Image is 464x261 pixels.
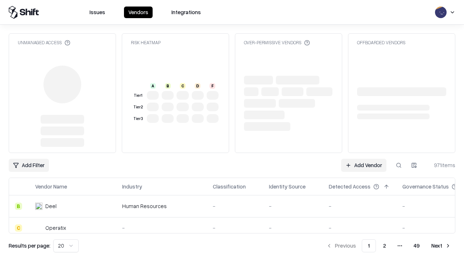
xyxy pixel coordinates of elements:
div: Operatix [45,224,66,232]
img: Deel [35,203,42,210]
div: Tier 2 [132,104,144,110]
div: B [165,83,171,89]
div: - [213,224,257,232]
div: Industry [122,183,142,190]
div: Governance Status [402,183,449,190]
button: Issues [85,7,109,18]
a: Add Vendor [341,159,386,172]
div: Identity Source [269,183,306,190]
div: B [15,203,22,210]
div: Classification [213,183,246,190]
div: Detected Access [329,183,370,190]
button: Add Filter [9,159,49,172]
div: A [150,83,156,89]
button: Next [427,239,455,252]
button: 2 [377,239,392,252]
button: 1 [362,239,376,252]
div: Tier 1 [132,92,144,99]
div: C [15,224,22,232]
button: Integrations [167,7,205,18]
button: Vendors [124,7,153,18]
div: - [213,202,257,210]
div: Over-Permissive Vendors [244,40,310,46]
div: 971 items [426,161,455,169]
button: 49 [408,239,426,252]
div: - [329,224,391,232]
p: Results per page: [9,242,50,249]
div: Human Resources [122,202,201,210]
div: Risk Heatmap [131,40,161,46]
nav: pagination [322,239,455,252]
div: Vendor Name [35,183,67,190]
div: F [210,83,215,89]
div: Tier 3 [132,116,144,122]
div: C [180,83,186,89]
div: - [269,202,317,210]
div: Unmanaged Access [18,40,70,46]
img: Operatix [35,224,42,232]
div: Offboarded Vendors [357,40,405,46]
div: D [195,83,200,89]
div: - [329,202,391,210]
div: Deel [45,202,57,210]
div: - [122,224,201,232]
div: - [269,224,317,232]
